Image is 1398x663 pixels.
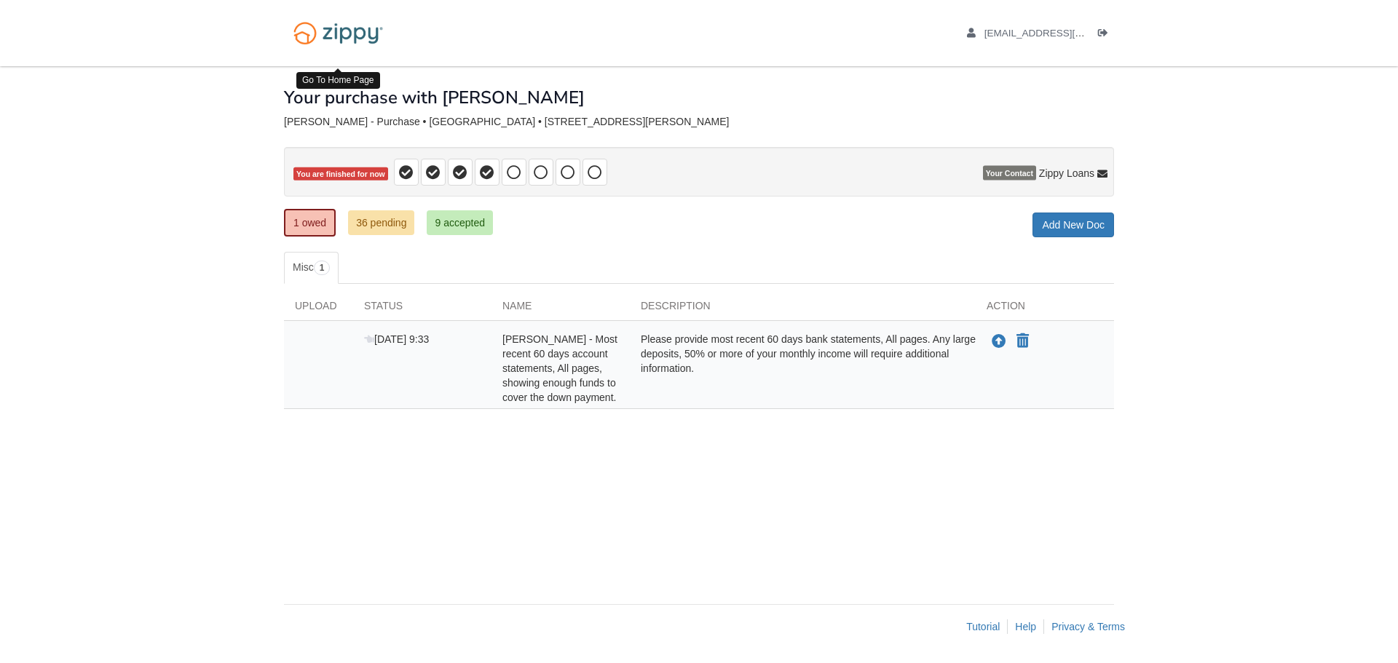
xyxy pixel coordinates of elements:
span: Zippy Loans [1039,166,1094,180]
a: 9 accepted [427,210,493,235]
span: [DATE] 9:33 [364,333,429,345]
a: 36 pending [348,210,414,235]
a: Add New Doc [1032,213,1114,237]
a: Privacy & Terms [1051,621,1125,632]
a: Misc [284,252,339,284]
div: Please provide most recent 60 days bank statements, All pages. Any large deposits, 50% or more of... [630,332,976,405]
span: 1 [314,261,331,275]
a: Help [1015,621,1036,632]
div: Description [630,298,976,320]
a: Log out [1098,28,1114,42]
span: nmonteiro65@gmail.com [984,28,1151,39]
div: Status [353,298,491,320]
button: Declare Nathaniel Monteiro - Most recent 60 days account statements, All pages, showing enough fu... [1015,333,1030,350]
span: [PERSON_NAME] - Most recent 60 days account statements, All pages, showing enough funds to cover ... [502,333,617,403]
span: Your Contact [983,166,1036,180]
h1: Your purchase with [PERSON_NAME] [284,88,585,107]
a: 1 owed [284,209,336,237]
div: [PERSON_NAME] - Purchase • [GEOGRAPHIC_DATA] • [STREET_ADDRESS][PERSON_NAME] [284,116,1114,128]
div: Go To Home Page [296,72,380,89]
a: Tutorial [966,621,1000,632]
img: Logo [284,15,392,52]
a: edit profile [967,28,1151,42]
button: Upload Nathaniel Monteiro - Most recent 60 days account statements, All pages, showing enough fun... [990,332,1008,351]
div: Upload [284,298,353,320]
span: You are finished for now [293,167,388,181]
div: Action [976,298,1114,320]
div: Name [491,298,630,320]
